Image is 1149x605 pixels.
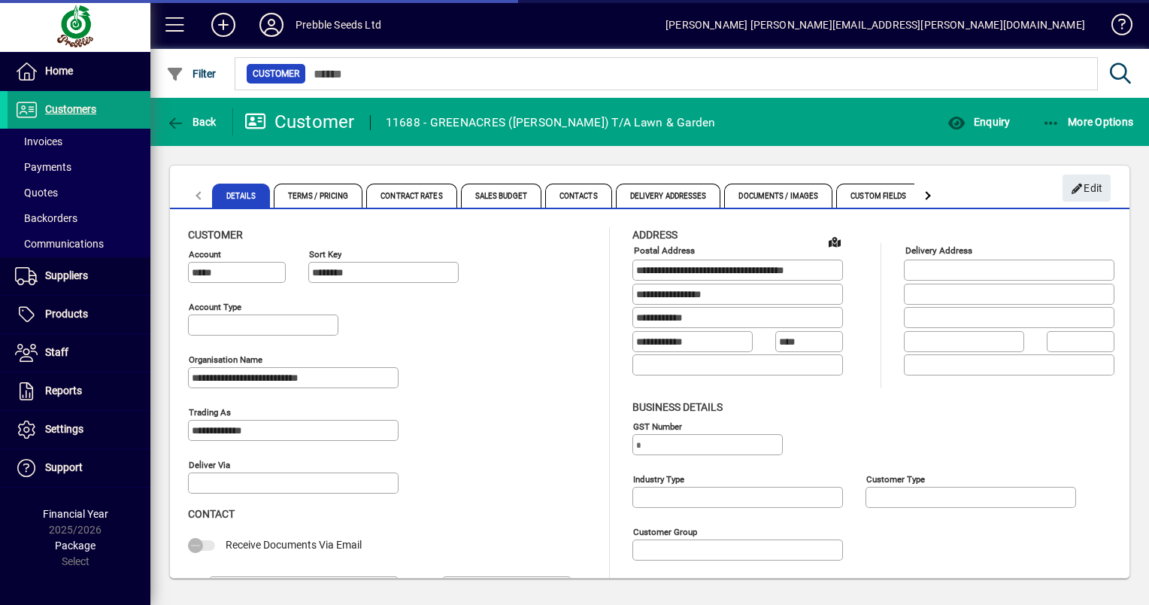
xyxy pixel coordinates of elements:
span: Custom Fields [836,184,920,208]
a: Knowledge Base [1100,3,1130,52]
span: Receive Documents Via Email [226,539,362,551]
button: Edit [1063,175,1111,202]
a: Quotes [8,180,150,205]
span: Documents / Images [724,184,832,208]
span: Payments [15,161,71,173]
span: Delivery Addresses [616,184,721,208]
span: Settings [45,423,83,435]
span: Address [632,229,678,241]
div: 11688 - GREENACRES ([PERSON_NAME]) T/A Lawn & Garden [386,111,716,135]
button: Filter [162,60,220,87]
mat-label: Deliver via [189,460,230,470]
span: Customer [253,66,299,81]
a: Payments [8,154,150,180]
span: More Options [1042,116,1134,128]
span: Sales Budget [461,184,541,208]
mat-label: Account Type [189,302,241,312]
a: View on map [823,230,847,254]
a: Backorders [8,205,150,231]
span: Quotes [15,187,58,199]
mat-label: Customer type [866,473,925,484]
button: Profile [247,11,296,38]
span: Support [45,461,83,473]
mat-label: Organisation name [189,354,262,365]
mat-label: GST Number [633,421,682,431]
span: Contacts [545,184,612,208]
span: Products [45,308,88,320]
a: Suppliers [8,257,150,295]
div: Customer [244,110,355,134]
span: Contract Rates [366,184,456,208]
span: Contact [188,508,235,520]
div: [PERSON_NAME] [PERSON_NAME][EMAIL_ADDRESS][PERSON_NAME][DOMAIN_NAME] [665,13,1085,37]
span: Filter [166,68,217,80]
button: Back [162,108,220,135]
a: Home [8,53,150,90]
span: Reports [45,385,82,397]
a: Staff [8,334,150,372]
span: Home [45,65,73,77]
mat-label: Industry type [633,473,684,484]
app-page-header-button: Back [150,108,233,135]
button: More Options [1038,108,1138,135]
span: Enquiry [947,116,1010,128]
span: Details [212,184,270,208]
span: Edit [1071,176,1103,201]
span: Customer [188,229,243,241]
span: Business details [632,401,723,413]
span: Package [55,540,95,552]
span: Terms / Pricing [274,184,363,208]
span: Back [166,116,217,128]
div: Prebble Seeds Ltd [296,13,381,37]
a: Reports [8,372,150,410]
span: Suppliers [45,269,88,281]
button: Enquiry [944,108,1014,135]
a: Settings [8,411,150,448]
a: Products [8,296,150,333]
mat-label: Sort key [309,249,341,260]
span: Backorders [15,212,77,224]
span: Communications [15,238,104,250]
span: Staff [45,346,68,358]
mat-label: Account [189,249,221,260]
a: Invoices [8,129,150,154]
span: Financial Year [43,508,108,520]
a: Support [8,449,150,487]
span: Invoices [15,135,62,147]
button: Add [199,11,247,38]
a: Communications [8,231,150,257]
mat-label: Customer group [633,526,697,537]
span: Customers [45,103,96,115]
mat-label: Trading as [189,407,231,418]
